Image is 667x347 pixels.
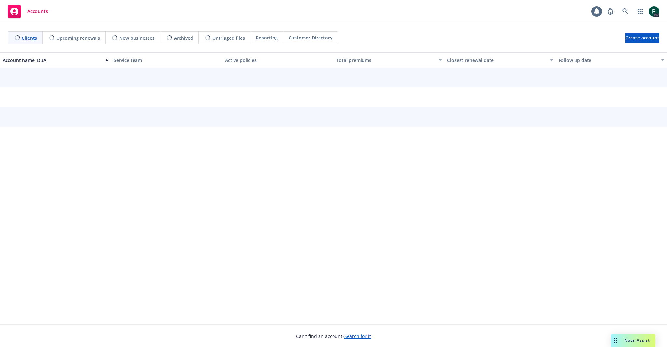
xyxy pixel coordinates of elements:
span: Clients [22,35,37,41]
a: Report a Bug [604,5,617,18]
div: Drag to move [611,334,619,347]
img: photo [649,6,659,17]
span: Accounts [27,9,48,14]
div: Total premiums [336,57,435,64]
span: Customer Directory [289,34,333,41]
span: Untriaged files [212,35,245,41]
span: Upcoming renewals [56,35,100,41]
div: Account name, DBA [3,57,101,64]
button: Follow up date [556,52,667,68]
span: New businesses [119,35,155,41]
div: Closest renewal date [447,57,546,64]
a: Search [619,5,632,18]
a: Search for it [344,333,371,339]
span: Can't find an account? [296,333,371,339]
div: Active policies [225,57,331,64]
div: Service team [114,57,220,64]
span: Archived [174,35,193,41]
span: Nova Assist [624,338,650,343]
span: Reporting [256,34,278,41]
div: Follow up date [559,57,657,64]
button: Nova Assist [611,334,655,347]
a: Create account [625,33,659,43]
span: Create account [625,32,659,44]
button: Closest renewal date [445,52,556,68]
a: Accounts [5,2,50,21]
button: Total premiums [333,52,445,68]
a: Switch app [634,5,647,18]
button: Active policies [222,52,333,68]
button: Service team [111,52,222,68]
